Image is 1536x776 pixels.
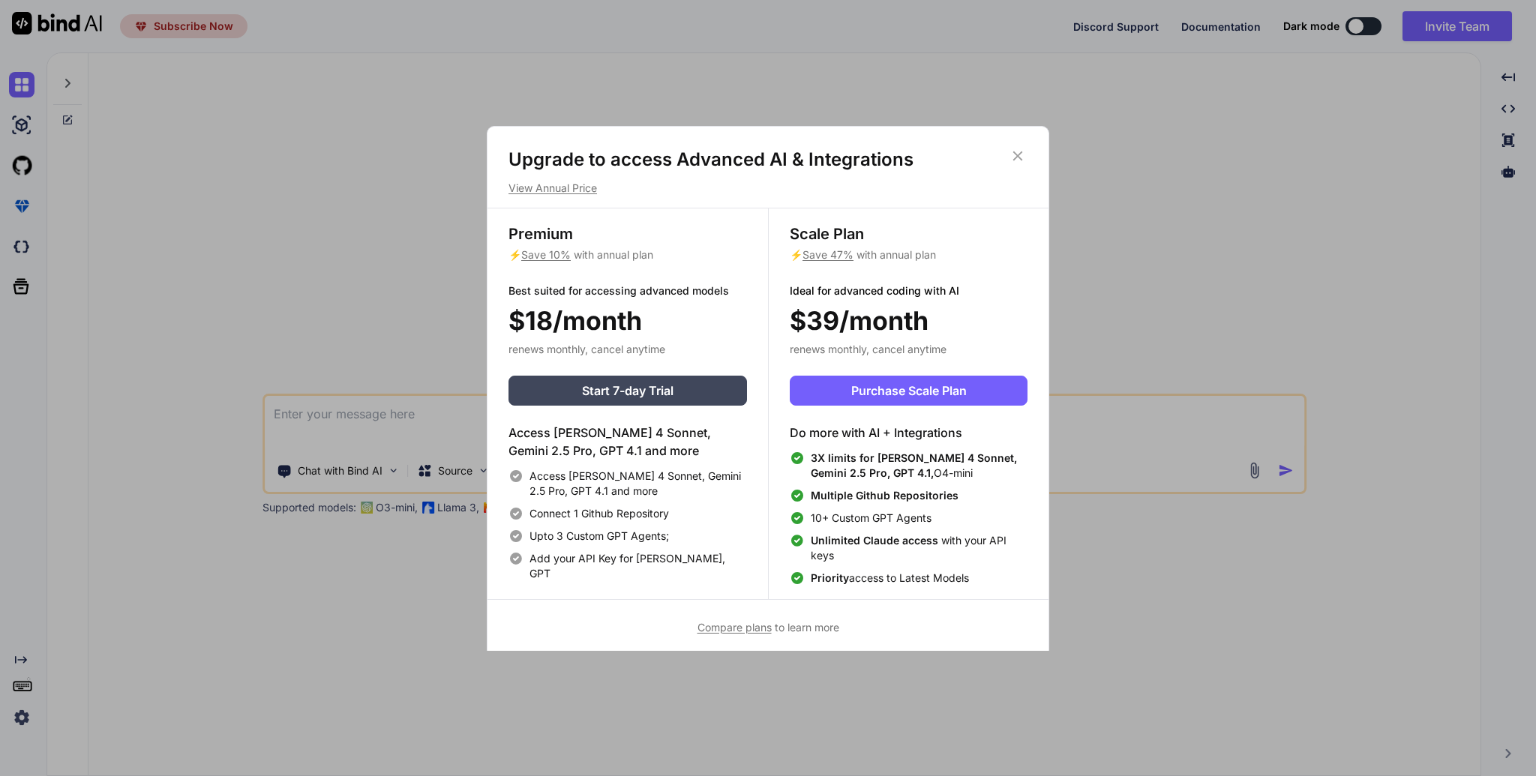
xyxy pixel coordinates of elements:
span: to learn more [697,621,839,634]
button: Start 7-day Trial [508,376,747,406]
span: $18/month [508,301,642,340]
p: View Annual Price [508,181,1027,196]
span: Compare plans [697,621,772,634]
button: Purchase Scale Plan [790,376,1027,406]
h3: Scale Plan [790,223,1027,244]
span: O4-mini [811,451,1027,481]
span: Purchase Scale Plan [851,382,967,400]
span: renews monthly, cancel anytime [508,343,665,355]
span: access to Latest Models [811,571,969,586]
h1: Upgrade to access Advanced AI & Integrations [508,148,1027,172]
span: Save 10% [521,248,571,261]
p: Ideal for advanced coding with AI [790,283,1027,298]
span: Upto 3 Custom GPT Agents; [529,529,669,544]
h4: Do more with AI + Integrations [790,424,1027,442]
p: ⚡ with annual plan [508,247,747,262]
p: Best suited for accessing advanced models [508,283,747,298]
span: $39/month [790,301,928,340]
h3: Premium [508,223,747,244]
span: renews monthly, cancel anytime [790,343,946,355]
span: Multiple Github Repositories [811,489,958,502]
span: 3X limits for [PERSON_NAME] 4 Sonnet, Gemini 2.5 Pro, GPT 4.1, [811,451,1017,479]
h4: Access [PERSON_NAME] 4 Sonnet, Gemini 2.5 Pro, GPT 4.1 and more [508,424,747,460]
span: Connect 1 Github Repository [529,506,669,521]
p: ⚡ with annual plan [790,247,1027,262]
span: 10+ Custom GPT Agents [811,511,931,526]
span: Save 47% [802,248,853,261]
span: Access [PERSON_NAME] 4 Sonnet, Gemini 2.5 Pro, GPT 4.1 and more [529,469,747,499]
span: Unlimited Claude access [811,534,941,547]
span: with your API keys [811,533,1027,563]
span: Start 7-day Trial [582,382,673,400]
span: Add your API Key for [PERSON_NAME], GPT [529,551,747,581]
span: Priority [811,571,849,584]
